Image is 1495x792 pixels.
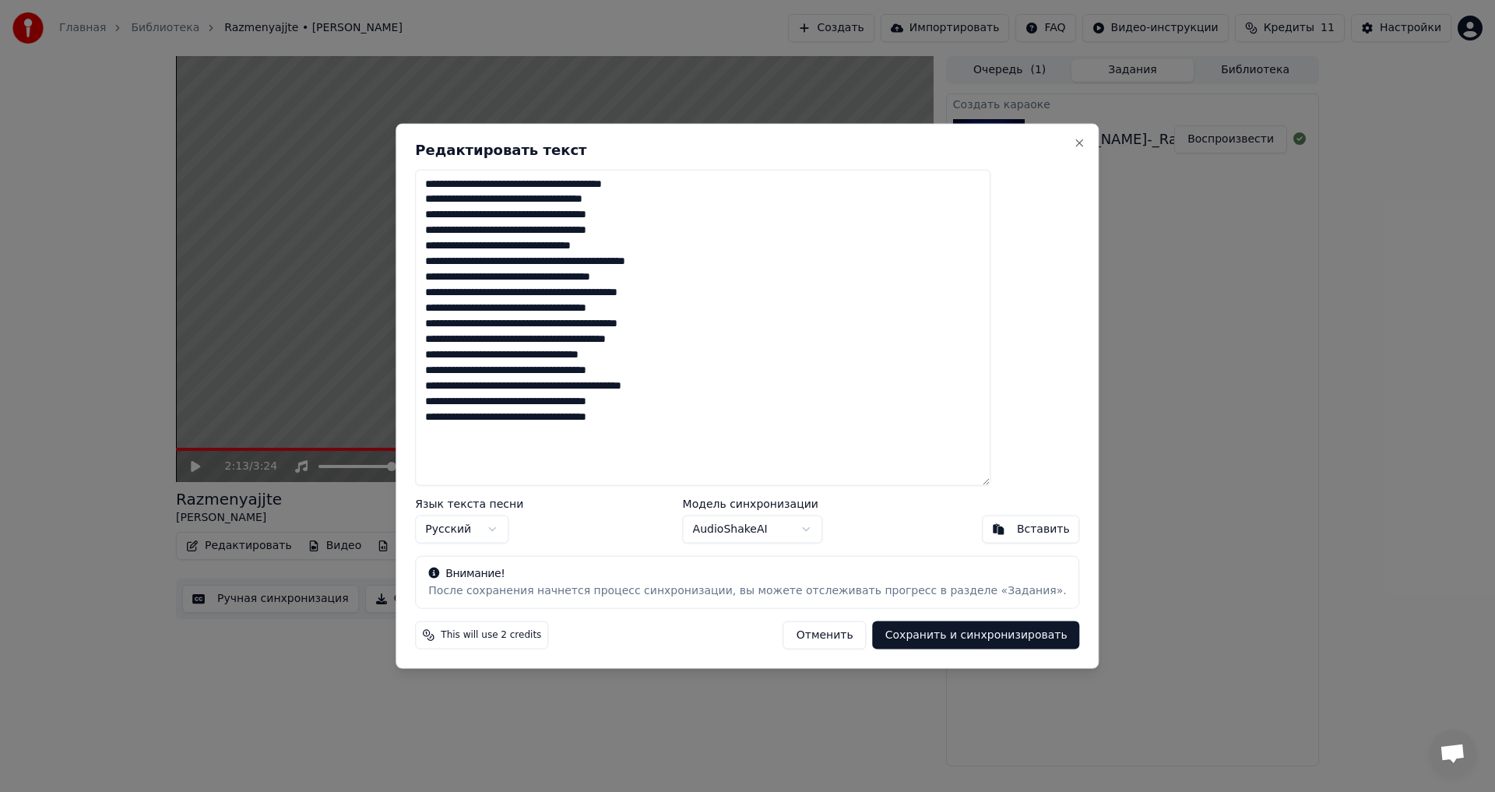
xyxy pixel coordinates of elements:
[428,583,1066,599] div: После сохранения начнется процесс синхронизации, вы можете отслеживать прогресс в разделе «Задания».
[415,143,1079,157] h2: Редактировать текст
[441,629,541,642] span: This will use 2 credits
[683,498,823,509] label: Модель синхронизации
[783,621,867,649] button: Отменить
[415,498,523,509] label: Язык текста песни
[982,516,1080,544] button: Вставить
[1017,522,1070,537] div: Вставить
[428,566,1066,582] div: Внимание!
[873,621,1080,649] button: Сохранить и синхронизировать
